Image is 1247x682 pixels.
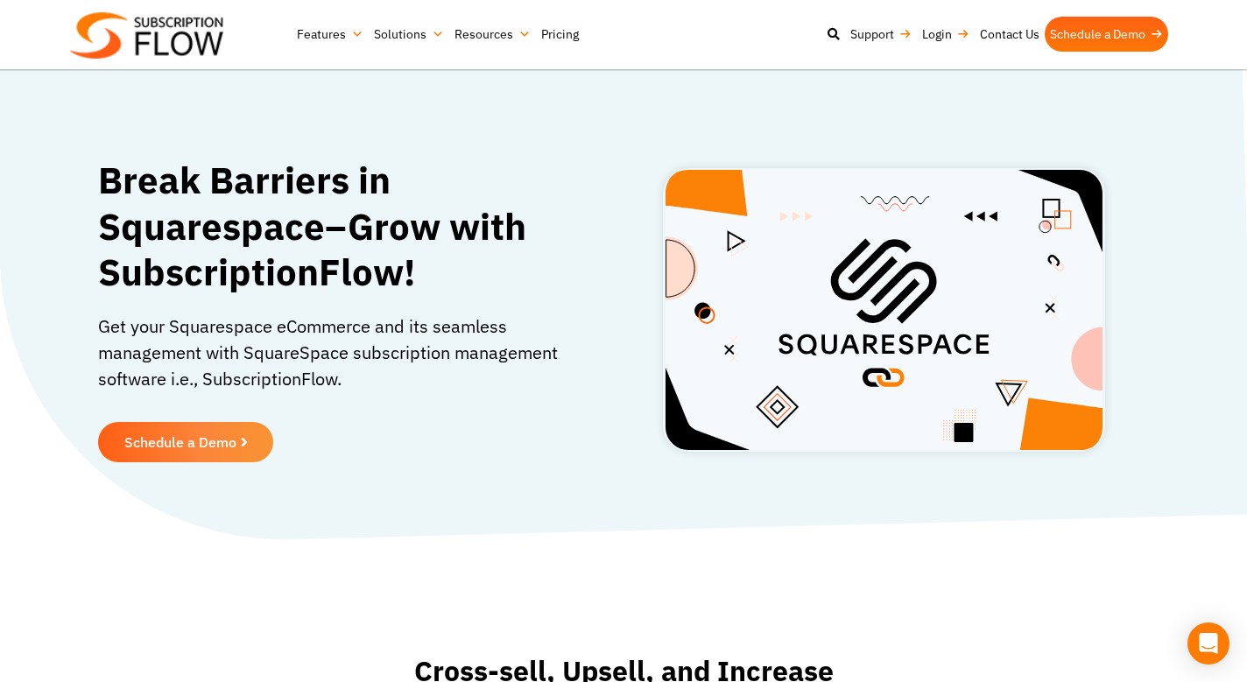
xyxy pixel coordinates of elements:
[917,17,975,52] a: Login
[449,17,536,52] a: Resources
[70,12,223,59] img: Subscriptionflow
[98,158,575,296] h1: Break Barriers in Squarespace–Grow with SubscriptionFlow!
[845,17,917,52] a: Support
[98,313,575,410] p: Get your Squarespace eCommerce and its seamless management with SquareSpace subscription manageme...
[292,17,369,52] a: Features
[369,17,449,52] a: Solutions
[975,17,1045,52] a: Contact Us
[663,168,1105,452] img: Subscriptionflow-and-SquareSpace
[1187,622,1229,664] div: Open Intercom Messenger
[98,422,273,462] a: Schedule a Demo
[1045,17,1168,52] a: Schedule a Demo
[536,17,584,52] a: Pricing
[124,435,236,449] span: Schedule a Demo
